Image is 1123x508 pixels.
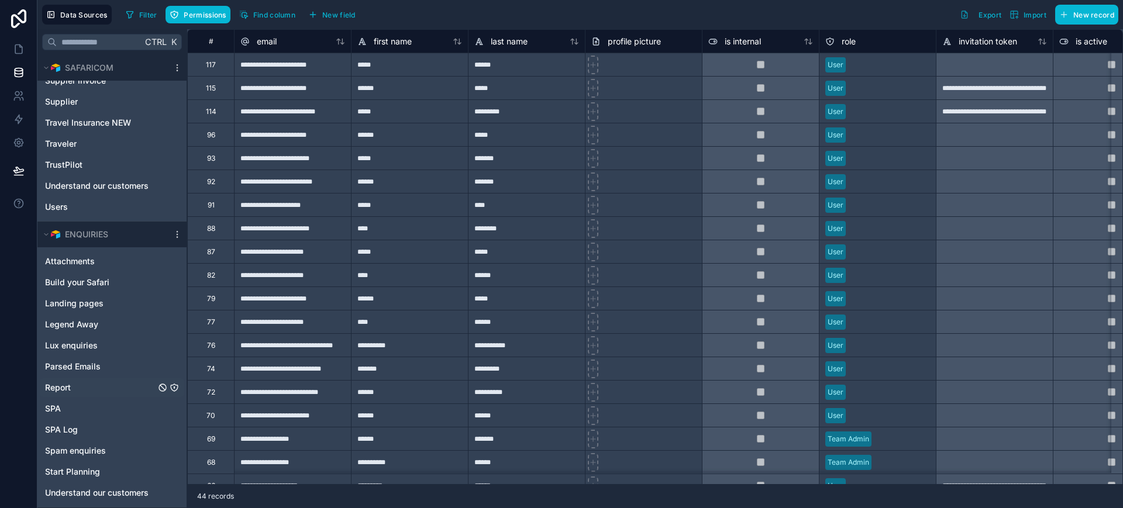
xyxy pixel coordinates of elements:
div: 93 [207,154,215,163]
span: New field [322,11,356,19]
div: User [828,340,843,351]
button: New field [304,6,360,23]
span: Data Sources [60,11,108,19]
div: 96 [207,130,215,140]
span: 44 records [197,492,234,501]
div: User [828,153,843,164]
button: Import [1005,5,1050,25]
span: Permissions [184,11,226,19]
div: 68 [207,458,215,467]
div: Team Admin [828,434,869,444]
button: Permissions [166,6,230,23]
span: New record [1073,11,1114,19]
div: 82 [207,271,215,280]
div: 91 [208,201,215,210]
div: User [828,364,843,374]
div: User [828,387,843,398]
span: Find column [253,11,295,19]
div: User [828,317,843,327]
span: profile picture [608,36,661,47]
div: 87 [207,247,215,257]
div: User [828,60,843,70]
span: last name [491,36,528,47]
div: 117 [206,60,216,70]
div: User [828,247,843,257]
span: Filter [139,11,157,19]
div: Team Admin [828,457,869,468]
div: 77 [207,317,215,327]
div: User [828,410,843,421]
div: 88 [207,224,215,233]
div: 114 [206,107,216,116]
span: is active [1076,36,1107,47]
div: # [197,37,225,46]
span: Ctrl [144,34,168,49]
span: email [257,36,277,47]
button: Find column [235,6,299,23]
div: 69 [207,434,215,444]
div: User [828,130,843,140]
div: User [828,481,843,491]
span: is internal [725,36,761,47]
button: Data Sources [42,5,112,25]
button: Export [956,5,1005,25]
div: 92 [207,177,215,186]
button: New record [1055,5,1118,25]
span: first name [374,36,412,47]
div: User [828,83,843,94]
div: User [828,177,843,187]
div: 79 [207,294,215,303]
div: 115 [206,84,216,93]
button: Filter [121,6,161,23]
a: Permissions [166,6,235,23]
div: 70 [206,411,215,420]
div: 66 [207,481,215,490]
div: User [828,270,843,281]
span: K [170,38,178,46]
span: invitation token [959,36,1017,47]
div: 76 [207,341,215,350]
div: User [828,106,843,117]
div: User [828,223,843,234]
div: User [828,293,843,304]
div: User [828,200,843,210]
div: 72 [207,388,215,397]
span: role [842,36,856,47]
span: Import [1024,11,1046,19]
div: 74 [207,364,215,374]
span: Export [979,11,1001,19]
a: New record [1050,5,1118,25]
